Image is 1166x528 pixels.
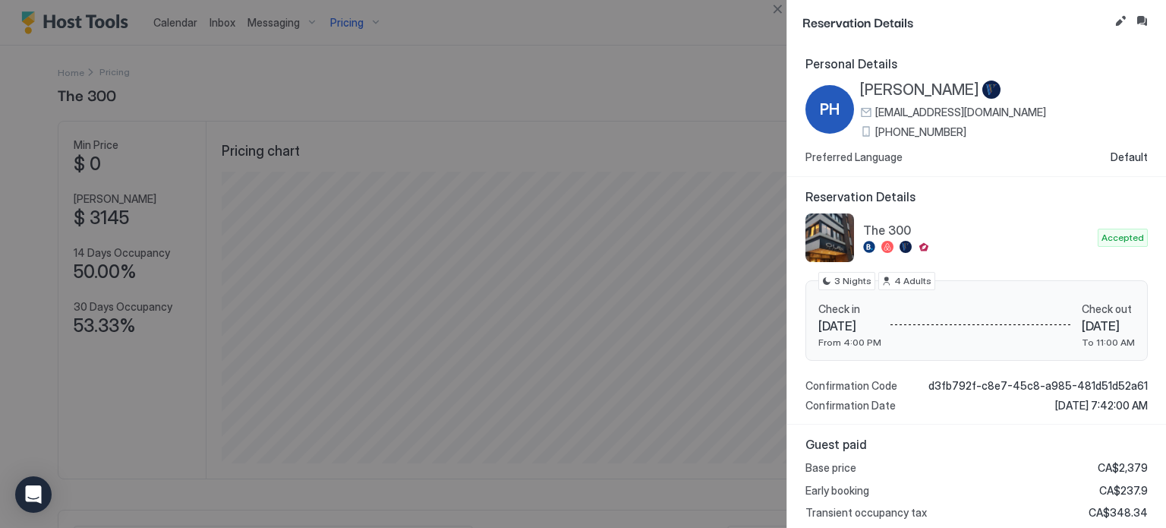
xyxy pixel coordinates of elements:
span: Preferred Language [805,150,903,164]
span: CA$348.34 [1089,506,1148,520]
span: 4 Adults [894,274,931,288]
span: [DATE] [818,318,881,334]
span: 3 Nights [834,274,871,288]
span: Transient occupancy tax [805,506,927,520]
span: Reservation Details [805,189,1148,204]
span: From 4:00 PM [818,337,881,348]
span: Accepted [1101,231,1144,245]
span: [DATE] [1082,318,1135,334]
span: d3fb792f-c8e7-45c8-a985-481d51d52a61 [928,379,1148,393]
span: [EMAIL_ADDRESS][DOMAIN_NAME] [875,106,1046,119]
span: CA$2,379 [1098,461,1148,475]
span: Reservation Details [802,12,1108,31]
span: CA$237.9 [1099,484,1148,498]
span: PH [820,98,840,121]
span: Base price [805,461,856,475]
span: Confirmation Date [805,399,896,413]
span: [PERSON_NAME] [860,81,979,100]
div: Open Intercom Messenger [15,476,52,513]
span: Early booking [805,484,869,498]
button: Inbox [1133,12,1151,30]
span: Check out [1082,302,1135,316]
div: listing image [805,213,854,262]
span: Confirmation Code [805,379,897,393]
span: To 11:00 AM [1082,337,1135,348]
span: [DATE] 7:42:00 AM [1055,399,1148,413]
button: Edit reservation [1111,12,1130,30]
span: Check in [818,302,881,316]
span: Default [1111,150,1148,164]
span: Guest paid [805,437,1148,452]
span: [PHONE_NUMBER] [875,125,966,139]
span: The 300 [863,223,1092,238]
span: Personal Details [805,56,1148,71]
